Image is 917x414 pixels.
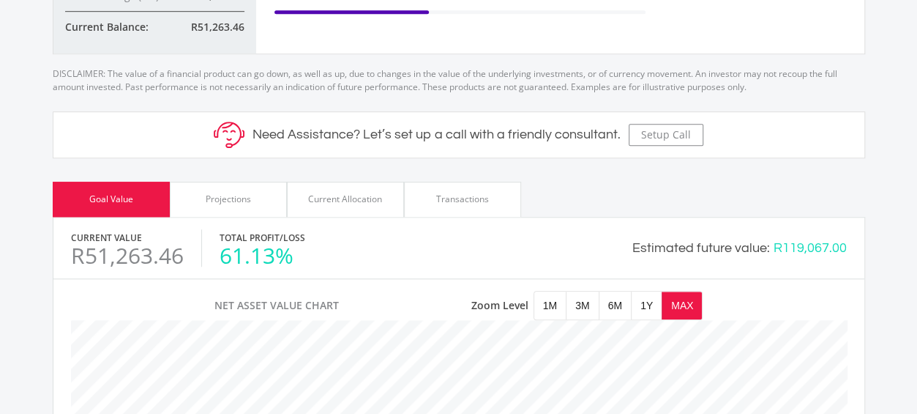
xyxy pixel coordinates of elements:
[65,19,173,34] div: Current Balance:
[534,292,566,319] button: 1M
[214,297,339,313] span: Net Asset Value Chart
[71,245,184,267] div: R51,263.46
[220,232,305,245] label: Total Profit/Loss
[629,124,703,146] button: Setup Call
[71,232,142,245] label: Current Value
[471,297,528,313] span: Zoom Level
[566,292,598,319] button: 3M
[173,19,244,34] div: R51,263.46
[308,193,382,206] div: Current Allocation
[89,193,133,206] div: Goal Value
[774,238,847,258] div: R119,067.00
[599,292,631,319] button: 6M
[206,193,251,206] div: Projections
[252,127,621,143] h5: Need Assistance? Let’s set up a call with a friendly consultant.
[632,238,770,258] div: Estimated future value:
[220,245,305,267] div: 61.13%
[436,193,489,206] div: Transactions
[53,54,865,94] p: DISCLAIMER: The value of a financial product can go down, as well as up, due to changes in the va...
[662,292,702,319] button: MAX
[632,292,662,319] button: 1Y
